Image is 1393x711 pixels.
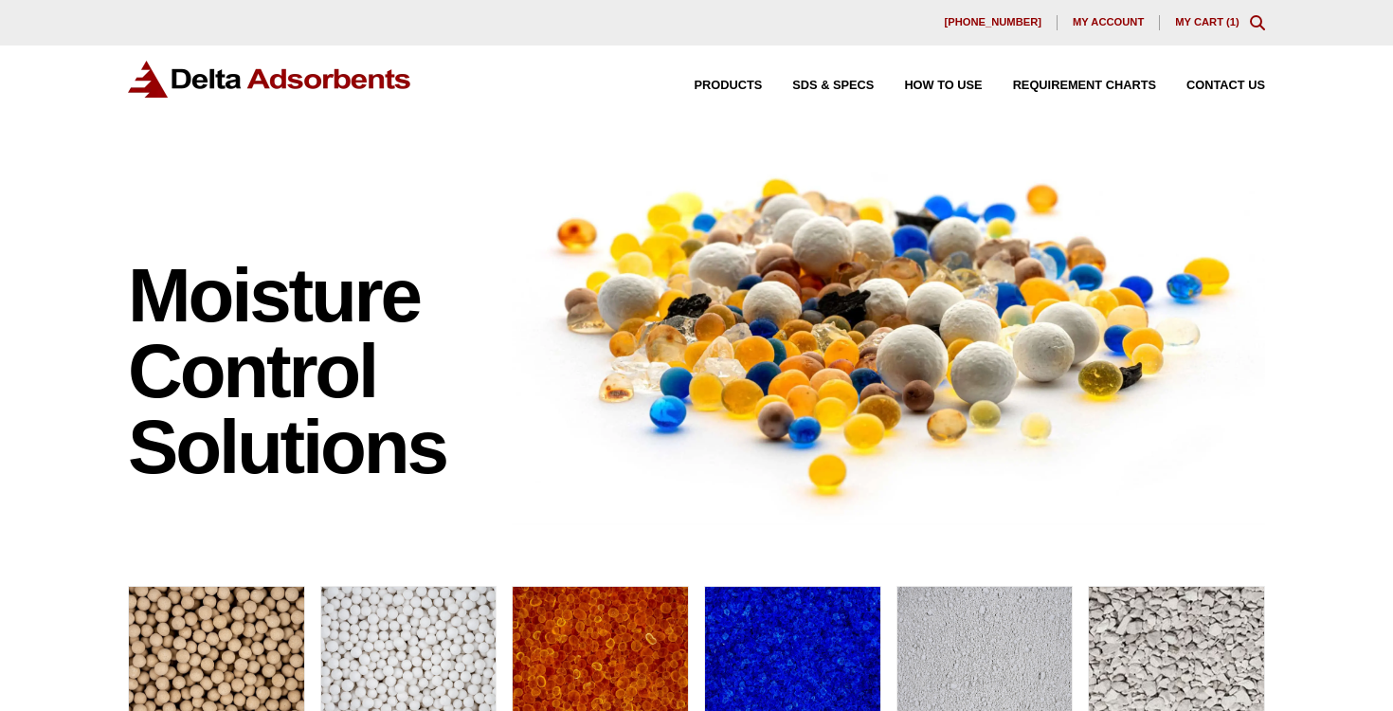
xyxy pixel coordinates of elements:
span: [PHONE_NUMBER] [944,17,1041,27]
span: Products [695,80,763,92]
h1: Moisture Control Solutions [128,258,494,485]
a: Contact Us [1156,80,1265,92]
span: 1 [1230,16,1236,27]
a: How to Use [874,80,982,92]
span: My account [1073,17,1144,27]
a: Products [664,80,763,92]
span: Contact Us [1186,80,1265,92]
span: Requirement Charts [1013,80,1156,92]
a: My Cart (1) [1175,16,1239,27]
div: Toggle Modal Content [1250,15,1265,30]
span: SDS & SPECS [792,80,874,92]
img: Image [512,143,1265,525]
a: My account [1058,15,1160,30]
a: [PHONE_NUMBER] [929,15,1058,30]
img: Delta Adsorbents [128,61,412,98]
a: Requirement Charts [983,80,1156,92]
span: How to Use [904,80,982,92]
a: SDS & SPECS [762,80,874,92]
